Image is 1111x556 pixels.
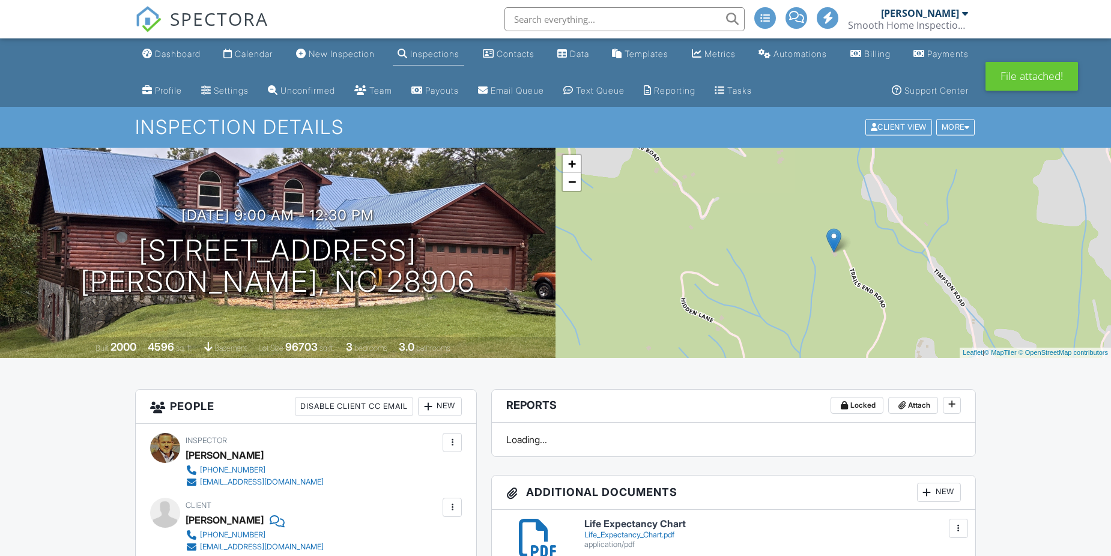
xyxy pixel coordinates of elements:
[80,235,475,298] h1: [STREET_ADDRESS] [PERSON_NAME], NC 28906
[625,49,668,59] div: Templates
[985,62,1078,91] div: File attached!
[136,390,476,424] h3: People
[416,343,450,352] span: bathrooms
[399,340,414,353] div: 3.0
[350,80,397,102] a: Team
[563,173,581,191] a: Zoom out
[196,80,253,102] a: Settings
[369,85,392,95] div: Team
[319,343,335,352] span: sq.ft.
[186,476,324,488] a: [EMAIL_ADDRESS][DOMAIN_NAME]
[848,19,968,31] div: Smooth Home Inspections, LLC
[235,49,273,59] div: Calendar
[497,49,534,59] div: Contacts
[927,49,969,59] div: Payments
[917,483,961,502] div: New
[410,49,459,59] div: Inspections
[138,80,187,102] a: Company Profile
[176,343,193,352] span: sq. ft.
[148,340,174,353] div: 4596
[491,85,544,95] div: Email Queue
[864,49,891,59] div: Billing
[186,541,324,553] a: [EMAIL_ADDRESS][DOMAIN_NAME]
[865,119,932,136] div: Client View
[346,340,353,353] div: 3
[186,446,264,464] div: [PERSON_NAME]
[584,530,961,540] div: Life_Expectancy_Chart.pdf
[186,511,264,529] div: [PERSON_NAME]
[607,43,673,65] a: Templates
[563,155,581,173] a: Zoom in
[904,85,969,95] div: Support Center
[936,119,975,136] div: More
[138,43,205,65] a: Dashboard
[135,16,268,41] a: SPECTORA
[214,85,249,95] div: Settings
[186,501,211,510] span: Client
[95,343,109,352] span: Built
[135,6,162,32] img: The Best Home Inspection Software - Spectora
[584,519,961,530] h6: Life Expectancy Chart
[309,49,375,59] div: New Inspection
[773,49,827,59] div: Automations
[639,80,700,102] a: Reporting
[881,7,959,19] div: [PERSON_NAME]
[263,80,340,102] a: Unconfirmed
[214,343,247,352] span: basement
[285,340,318,353] div: 96703
[181,207,374,223] h3: [DATE] 9:00 am - 12:30 pm
[687,43,740,65] a: Metrics
[984,349,1017,356] a: © MapTiler
[584,540,961,549] div: application/pdf
[1019,349,1108,356] a: © OpenStreetMap contributors
[200,465,265,475] div: [PHONE_NUMBER]
[186,464,324,476] a: [PHONE_NUMBER]
[280,85,335,95] div: Unconfirmed
[864,122,935,131] a: Client View
[654,85,695,95] div: Reporting
[393,43,464,65] a: Inspections
[552,43,594,65] a: Data
[478,43,539,65] a: Contacts
[291,43,380,65] a: New Inspection
[492,476,975,510] h3: Additional Documents
[295,397,413,416] div: Disable Client CC Email
[200,477,324,487] div: [EMAIL_ADDRESS][DOMAIN_NAME]
[704,49,736,59] div: Metrics
[909,43,973,65] a: Payments
[710,80,757,102] a: Tasks
[504,7,745,31] input: Search everything...
[960,348,1111,358] div: |
[754,43,832,65] a: Automations (Advanced)
[186,529,324,541] a: [PHONE_NUMBER]
[219,43,277,65] a: Calendar
[584,519,961,549] a: Life Expectancy Chart Life_Expectancy_Chart.pdf application/pdf
[559,80,629,102] a: Text Queue
[418,397,462,416] div: New
[186,436,227,445] span: Inspector
[258,343,283,352] span: Lot Size
[110,340,136,353] div: 2000
[135,116,976,137] h1: Inspection Details
[407,80,464,102] a: Payouts
[887,80,973,102] a: Support Center
[354,343,387,352] span: bedrooms
[846,43,895,65] a: Billing
[473,80,549,102] a: Email Queue
[727,85,752,95] div: Tasks
[170,6,268,31] span: SPECTORA
[425,85,459,95] div: Payouts
[576,85,625,95] div: Text Queue
[570,49,589,59] div: Data
[200,530,265,540] div: [PHONE_NUMBER]
[155,85,182,95] div: Profile
[155,49,201,59] div: Dashboard
[963,349,982,356] a: Leaflet
[200,542,324,552] div: [EMAIL_ADDRESS][DOMAIN_NAME]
